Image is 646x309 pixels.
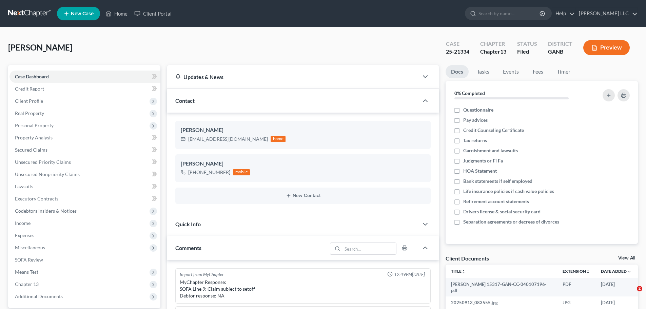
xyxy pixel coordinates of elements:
a: Tasks [471,65,495,78]
i: unfold_more [586,270,590,274]
div: Case [446,40,469,48]
a: [PERSON_NAME] LLC [575,7,638,20]
td: [DATE] [595,278,637,297]
a: Case Dashboard [9,71,160,83]
span: Case Dashboard [15,74,49,79]
span: Unsecured Priority Claims [15,159,71,165]
i: expand_more [627,270,631,274]
span: Lawsuits [15,184,33,189]
div: MyChapter Response: SOFA Line 9: Claim subject to setoff Debtor response: NA [180,279,426,299]
a: Lawsuits [9,180,160,193]
span: Client Profile [15,98,43,104]
a: Fees [527,65,549,78]
a: Client Portal [131,7,175,20]
td: PDF [557,278,595,297]
span: Real Property [15,110,44,116]
span: Retirement account statements [463,198,529,205]
div: District [548,40,572,48]
a: Help [552,7,575,20]
div: [PERSON_NAME] [181,126,425,134]
i: unfold_more [462,270,466,274]
a: Docs [446,65,469,78]
a: Unsecured Priority Claims [9,156,160,168]
span: Executory Contracts [15,196,58,201]
span: Quick Info [175,221,201,227]
a: Titleunfold_more [451,269,466,274]
span: Drivers license & social security card [463,208,541,215]
div: Chapter [480,40,506,48]
a: Secured Claims [9,144,160,156]
span: Codebtors Insiders & Notices [15,208,77,214]
span: Judgments or Fi Fa [463,157,503,164]
a: Home [102,7,131,20]
div: Client Documents [446,255,489,262]
a: Timer [551,65,576,78]
span: Pay advices [463,117,488,123]
div: Chapter [480,48,506,56]
span: Additional Documents [15,293,63,299]
span: Personal Property [15,122,54,128]
a: Executory Contracts [9,193,160,205]
button: Preview [583,40,630,55]
div: [PHONE_NUMBER] [188,169,230,176]
div: [EMAIL_ADDRESS][DOMAIN_NAME] [188,136,268,142]
a: Property Analysis [9,132,160,144]
a: Events [497,65,524,78]
span: Expenses [15,232,34,238]
td: 20250913_083555.jpg [446,296,557,309]
input: Search by name... [478,7,541,20]
span: Separation agreements or decrees of divorces [463,218,559,225]
span: Comments [175,245,201,251]
a: SOFA Review [9,254,160,266]
span: Garnishment and lawsuits [463,147,518,154]
span: Means Test [15,269,38,275]
div: Status [517,40,537,48]
span: Secured Claims [15,147,47,153]
div: 25-21334 [446,48,469,56]
span: 2 [637,286,642,291]
div: [PERSON_NAME] [181,160,425,168]
span: Credit Counseling Certificate [463,127,524,134]
span: Bank statements if self employed [463,178,532,185]
div: Import from MyChapter [180,271,224,278]
a: Date Added expand_more [601,269,631,274]
strong: 0% Completed [454,90,485,96]
button: New Contact [181,193,425,198]
td: [PERSON_NAME] 15317-GAN-CC-040107196-pdf [446,278,557,297]
input: Search... [342,243,396,254]
a: Unsecured Nonpriority Claims [9,168,160,180]
span: Life insurance policies if cash value policies [463,188,554,195]
span: 12:49PM[DATE] [394,271,425,278]
span: Credit Report [15,86,44,92]
span: Miscellaneous [15,245,45,250]
span: [PERSON_NAME] [8,42,72,52]
a: Extensionunfold_more [563,269,590,274]
span: 13 [500,48,506,55]
div: Updates & News [175,73,410,80]
span: Questionnaire [463,107,493,113]
td: [DATE] [595,296,637,309]
span: New Case [71,11,94,16]
a: View All [618,256,635,260]
div: GANB [548,48,572,56]
div: home [271,136,286,142]
span: HOA Statement [463,168,497,174]
span: Contact [175,97,195,104]
span: Chapter 13 [15,281,39,287]
span: Income [15,220,31,226]
span: Unsecured Nonpriority Claims [15,171,80,177]
a: Credit Report [9,83,160,95]
span: SOFA Review [15,257,43,263]
span: Property Analysis [15,135,53,140]
td: JPG [557,296,595,309]
div: Filed [517,48,537,56]
div: mobile [233,169,250,175]
iframe: Intercom live chat [623,286,639,302]
span: Tax returns [463,137,487,144]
